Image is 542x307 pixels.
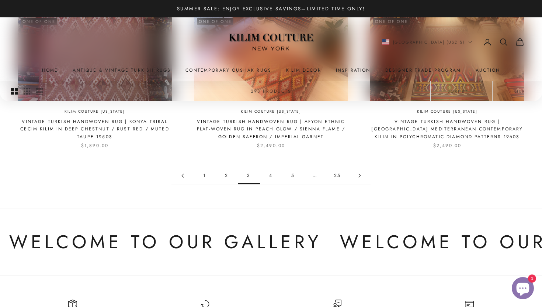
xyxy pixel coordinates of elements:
[18,66,524,74] nav: Primary navigation
[382,39,472,45] button: Change country or currency
[431,81,492,101] button: Sort by
[393,39,465,45] span: [GEOGRAPHIC_DATA] (USD $)
[382,39,389,45] img: United States
[510,277,536,301] inbox-online-store-chat: Shopify online store chat
[65,109,125,115] a: Kilim Couture [US_STATE]
[171,167,194,184] a: Go to page 2
[257,142,285,149] sale-price: $2,490.00
[225,25,317,60] img: Logo of Kilim Couture New York
[185,66,271,74] a: Contemporary Oushak Rugs
[336,66,371,74] a: Inspiration
[81,142,108,149] sale-price: $1,890.00
[382,38,525,47] nav: Secondary navigation
[36,81,43,101] button: Switch to compact product images
[42,66,58,74] a: Home
[241,109,301,115] a: Kilim Couture [US_STATE]
[11,81,18,101] button: Switch to larger product images
[326,167,348,184] a: Go to page 25
[282,167,304,184] a: Go to page 5
[448,88,475,95] span: Sort by
[194,118,348,140] a: Vintage Turkish Handwoven Rug | Afyon Ethnic Flat-Woven Rug in Peach Glow / Sienna Flame / Golden...
[286,66,321,74] summary: Kilim Decor
[348,167,371,184] a: Go to page 4
[417,109,477,115] a: Kilim Couture [US_STATE]
[194,167,216,184] a: Go to page 1
[177,5,365,13] p: Summer Sale: Enjoy Exclusive Savings—Limited Time Only!
[73,66,171,74] a: Antique & Vintage Turkish Rugs
[251,88,292,95] p: 298 products
[171,167,371,184] nav: Pagination navigation
[433,142,461,149] sale-price: $2,490.00
[24,81,30,101] button: Switch to smaller product images
[260,167,282,184] a: Go to page 4
[493,81,542,101] button: Filter
[304,167,326,184] span: …
[385,66,461,74] a: Designer Trade Program
[476,66,500,74] a: Auction
[370,118,524,140] a: Vintage Turkish Handwoven Rug | [GEOGRAPHIC_DATA] Mediterranean Contemporary Kilim in Polychromat...
[238,167,260,184] span: 3
[18,118,172,140] a: Vintage Turkish Handwoven Rug | Konya Tribal Cecim Kilim in Deep Chestnut / Rust Red / Muted Taup...
[216,167,238,184] a: Go to page 2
